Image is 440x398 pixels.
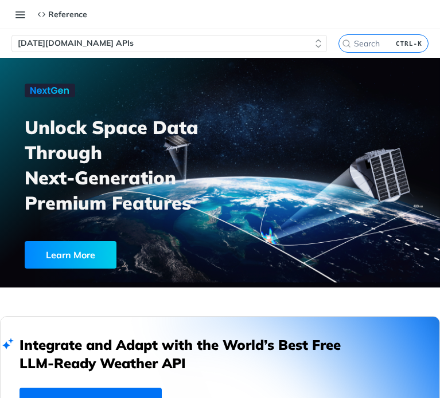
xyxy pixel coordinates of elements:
svg: Search [342,39,351,48]
kbd: CTRL-K [393,38,425,49]
div: Reference [37,9,87,19]
img: NextGen [25,84,75,97]
span: [DATE][DOMAIN_NAME] APIs [18,38,134,49]
a: Learn More [25,241,191,269]
button: Toggle navigation menu [11,6,29,23]
h3: Unlock Space Data Through Next-Generation Premium Features [25,115,232,215]
div: Learn More [25,241,116,269]
h2: Integrate and Adapt with the World’s Best Free LLM-Ready Weather API [20,336,358,372]
button: [DATE][DOMAIN_NAME] APIs [11,35,327,52]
